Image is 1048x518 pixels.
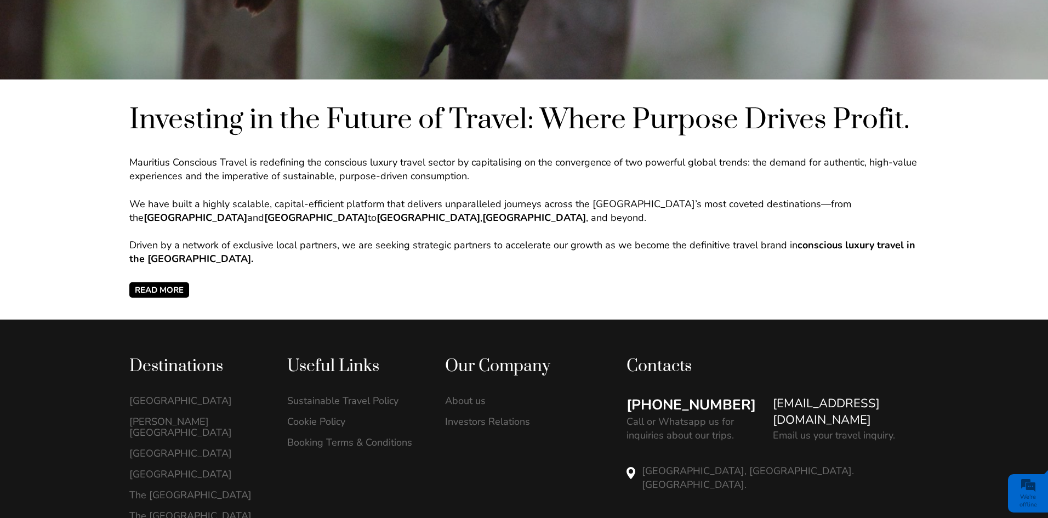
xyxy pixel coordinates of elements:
a: [GEOGRAPHIC_DATA] [129,448,264,459]
p: We have built a highly scalable, capital-efficient platform that delivers unparalleled journeys a... [129,197,919,225]
a: Sustainable Travel Policy [287,395,422,406]
p: [GEOGRAPHIC_DATA], [GEOGRAPHIC_DATA]. [GEOGRAPHIC_DATA]. [642,464,919,492]
a: [PERSON_NAME][GEOGRAPHIC_DATA] [129,416,264,438]
p: Mauritius Conscious Travel is redefining the conscious luxury travel sector by capitalising on th... [129,156,919,183]
a: Booking Terms & Conditions [287,437,422,448]
span: READ MORE [129,282,189,298]
b: [GEOGRAPHIC_DATA] [482,211,586,224]
a: [GEOGRAPHIC_DATA] [129,469,264,480]
a: [PHONE_NUMBER] [626,395,756,415]
div: Our Company [445,356,580,377]
div: Contacts [626,356,919,377]
a: Cookie Policy [287,416,422,427]
p: Email us your travel inquiry. [773,429,895,442]
a: About us [445,395,580,406]
strong: conscious luxury travel in the [GEOGRAPHIC_DATA]. [129,238,915,265]
div: Destinations [129,356,264,377]
div: We're offline [1011,493,1045,509]
b: [GEOGRAPHIC_DATA] [144,211,247,224]
h1: Investing in the Future of Travel: Where Purpose Drives Profit. [129,101,919,138]
b: [GEOGRAPHIC_DATA] [264,211,368,224]
b: [GEOGRAPHIC_DATA] [377,211,480,224]
p: Driven by a network of exclusive local partners, we are seeking strategic partners to accelerate ... [129,238,919,266]
a: The [GEOGRAPHIC_DATA] [129,489,264,500]
a: [GEOGRAPHIC_DATA] [129,395,264,406]
div: Useful Links [287,356,422,377]
a: Investors Relations [445,416,580,427]
p: Call or Whatsapp us for inquiries about our trips. [626,415,761,442]
a: [EMAIL_ADDRESS][DOMAIN_NAME] [773,395,919,429]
